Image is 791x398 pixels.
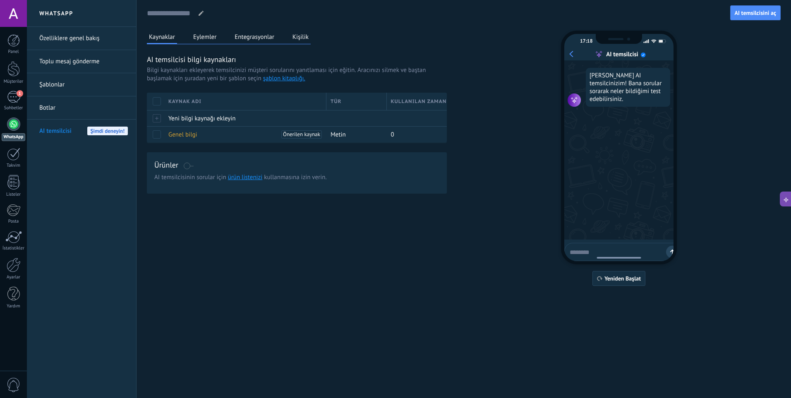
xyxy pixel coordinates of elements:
[580,38,592,44] div: 17:18
[168,115,236,122] span: Yeni bilgi kaynağı ekleyin
[730,5,781,20] button: AI temsilcisini aç
[283,130,320,139] span: Önerilen kaynak
[331,131,346,139] span: Metin
[2,79,26,84] div: Müşteriler
[39,50,128,73] a: Toplu mesaj gönderme
[2,246,26,251] div: İstatistikler
[147,66,426,82] span: Aracınızı silmek ve baştan başlamak için şuradan yeni bir şablon seçin
[2,105,26,111] div: Sohbetler
[168,131,197,139] span: Genel bilgi
[191,31,218,43] button: Eylemler
[592,271,645,286] button: Yeniden Başlat
[606,50,638,58] div: AI temsilcisi
[735,10,776,16] span: AI temsilcisini aç
[147,66,356,74] span: Bilgi kaynakları ekleyerek temsilcinizi müşteri sorularını yanıtlaması için eğitin.
[2,275,26,280] div: Ayarlar
[326,127,383,142] div: Metin
[27,27,136,50] li: Özelliklere genel bakış
[27,96,136,120] li: Botlar
[39,27,128,50] a: Özelliklere genel bakış
[39,120,128,143] a: AI temsilcisiŞimdi deneyin!
[228,173,263,181] a: ürün listenizi
[2,133,25,141] div: WhatsApp
[263,74,305,82] a: şablon kitaplığı.
[27,50,136,73] li: Toplu mesaj gönderme
[39,120,72,143] span: AI temsilcisi
[387,93,447,110] div: Kullanılan zamanlar
[2,304,26,309] div: Yardım
[387,127,441,142] div: 0
[154,173,439,182] span: AI temsilcisinin sorular için kullanmasına izin verin.
[87,127,128,135] span: Şimdi deneyin!
[326,93,386,110] div: Tür
[39,96,128,120] a: Botlar
[154,160,178,170] h3: Ürünler
[164,127,322,142] div: Genel bilgi
[147,54,447,65] h3: AI temsilcisi bilgi kaynakları
[2,163,26,168] div: Takvim
[233,31,276,43] button: Entegrasyonlar
[2,219,26,224] div: Posta
[2,192,26,197] div: Listeler
[164,93,326,110] div: Kaynak adı
[147,31,177,44] button: Kaynaklar
[17,90,23,97] span: 1
[568,94,581,107] img: agent icon
[2,49,26,55] div: Panel
[586,68,670,107] div: [PERSON_NAME] AI temsilcinizim! Bana sorular sorarak neler bildiğimi test edebilirsiniz.
[290,31,311,43] button: Kişilik
[39,73,128,96] a: Şablonlar
[27,120,136,142] li: AI temsilcisi
[391,131,394,139] span: 0
[604,276,641,281] span: Yeniden Başlat
[27,73,136,96] li: Şablonlar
